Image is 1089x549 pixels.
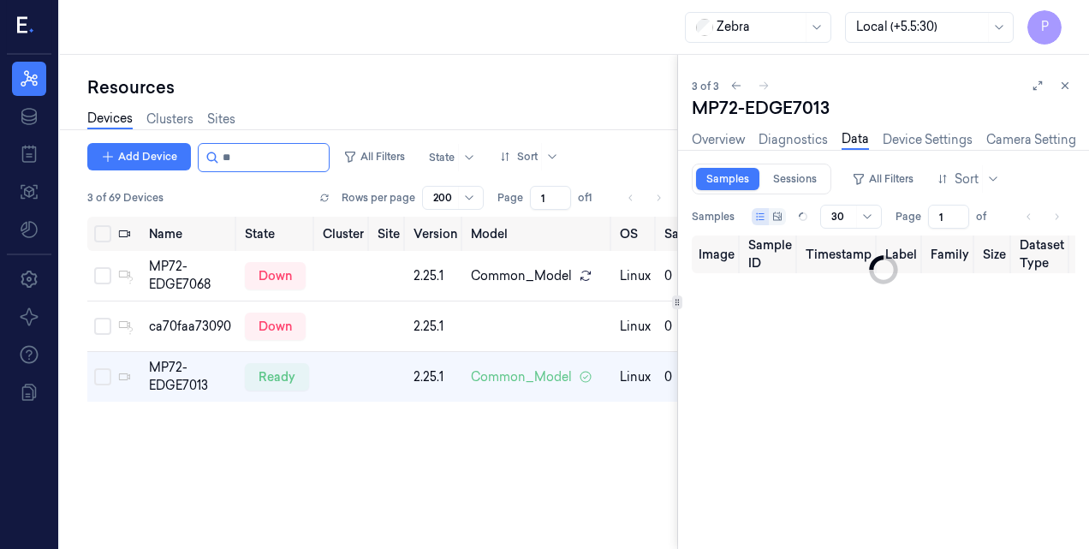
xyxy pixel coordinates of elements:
span: Page [896,209,921,224]
div: ca70faa73090 [149,318,231,336]
div: MP72-EDGE7013 [692,96,1075,120]
span: Samples [692,209,735,224]
a: Sessions [763,168,827,190]
button: Add Device [87,143,191,170]
span: of [976,209,1003,224]
button: All Filters [336,143,412,170]
th: Dataset Type [1013,236,1071,273]
div: 2.25.1 [414,318,457,336]
div: ready [245,363,309,391]
div: 0 [664,267,714,285]
th: Name [142,217,238,251]
a: Overview [692,131,745,149]
p: linux [620,368,651,386]
nav: pagination [1017,205,1068,229]
button: Select row [94,318,111,335]
div: 2.25.1 [414,368,457,386]
span: Page [497,190,523,206]
th: Site [371,217,407,251]
button: P [1027,10,1062,45]
div: down [245,262,306,289]
a: Samples [696,168,759,190]
th: Sample ID [741,236,799,273]
a: Clusters [146,110,193,128]
div: down [245,313,306,340]
span: 3 of 3 [692,79,719,93]
th: Version [407,217,464,251]
th: Samples [658,217,721,251]
div: 0 [664,368,714,386]
button: All Filters [845,165,920,193]
a: Data [842,130,869,150]
div: MP72-EDGE7013 [149,359,231,395]
th: Size [976,236,1013,273]
div: Resources [87,75,677,99]
button: Select row [94,267,111,284]
p: Rows per page [342,190,415,206]
span: of 1 [578,190,605,206]
a: Camera Settings [986,131,1082,149]
span: Common_Model [471,368,572,386]
th: Label [878,236,924,273]
p: linux [620,318,651,336]
th: Model [464,217,613,251]
a: Sites [207,110,235,128]
p: linux [620,267,651,285]
div: 0 [664,318,714,336]
th: State [238,217,316,251]
span: 3 of 69 Devices [87,190,164,206]
a: Devices [87,110,133,129]
th: Timestamp [799,236,878,273]
a: Diagnostics [759,131,828,149]
th: Family [924,236,976,273]
th: Image [692,236,741,273]
span: Common_Model [471,267,572,285]
button: Select all [94,225,111,242]
th: OS [613,217,658,251]
div: MP72-EDGE7068 [149,258,231,294]
th: Cluster [316,217,371,251]
a: Device Settings [883,131,973,149]
nav: pagination [619,186,670,210]
div: 2.25.1 [414,267,457,285]
button: Select row [94,368,111,385]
